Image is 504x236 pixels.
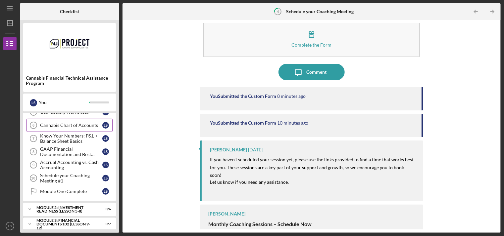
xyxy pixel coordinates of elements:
a: 7Know Your Numbers: P&L + Balance Sheet BasicsLS [26,132,113,145]
a: 6Cannabis Chart of AccountsLS [26,119,113,132]
b: Schedule your Coaching Meeting [286,9,354,14]
div: You Submitted the Custom Form [210,94,276,99]
img: Product logo [23,26,116,66]
div: GAAP Financial Documentation and Best Practices [40,146,102,157]
div: L S [102,148,109,155]
div: L S [102,175,109,181]
div: You [39,97,89,108]
div: [PERSON_NAME] [210,147,247,152]
tspan: 7 [32,137,34,140]
button: LS [3,219,17,233]
b: Checklist [60,9,79,14]
div: [PERSON_NAME] [208,211,245,216]
div: L S [102,135,109,142]
div: L S [102,162,109,168]
mark: Let us know if you need any assistance. [210,179,289,185]
mark: If you haven’t scheduled your session yet, please use the links provided to find a time that work... [210,157,415,178]
a: 10Schedule your Coaching Meeting #1LS [26,172,113,185]
div: 0 / 6 [99,207,111,211]
div: Accrual Accounting vs. Cash Accounting [40,160,102,170]
div: You Submitted the Custom Form [210,120,276,126]
div: Cannabis Chart of Accounts [40,123,102,128]
tspan: 4 [277,9,279,14]
div: L S [30,99,37,106]
a: Module One CompleteLS [26,185,113,198]
div: Module 3: Financial Documents 102 (Lesson 9-12) [36,218,94,230]
a: 9Accrual Accounting vs. Cash AccountingLS [26,158,113,172]
div: Cannabis Financial Technical Assistance Program [26,75,113,86]
button: Comment [278,64,345,80]
time: 2025-10-02 11:32 [277,94,306,99]
button: Complete the Form [203,19,420,57]
strong: 1 coaching session per month [265,229,333,236]
strong: Monthly Coaching Sessions – Schedule Now [208,221,312,227]
text: LS [8,224,12,228]
div: Comment [307,64,327,80]
div: Module 2: Investment Readiness (Lesson 5-8) [36,206,94,213]
div: Complete the Form [292,42,332,47]
div: Know Your Numbers: P&L + Balance Sheet Basics [40,133,102,144]
time: 2025-09-02 15:39 [248,147,263,152]
div: Module One Complete [40,189,102,194]
div: Schedule your Coaching Meeting #1 [40,173,102,183]
time: 2025-10-02 11:30 [277,120,308,126]
div: 0 / 7 [99,222,111,226]
tspan: 10 [31,176,35,180]
div: L S [102,122,109,129]
div: L S [102,188,109,195]
tspan: 9 [32,163,34,167]
a: 8GAAP Financial Documentation and Best PracticesLS [26,145,113,158]
tspan: 8 [32,150,34,154]
tspan: 6 [32,123,34,127]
